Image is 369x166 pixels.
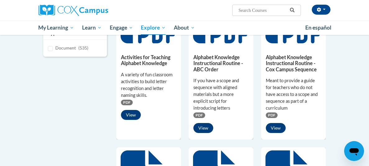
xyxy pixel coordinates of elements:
[170,21,199,35] a: About
[301,21,335,34] a: En español
[305,24,331,31] span: En español
[238,7,288,14] input: Search Courses
[344,141,364,161] iframe: Button to launch messaging window
[193,123,213,133] button: View
[121,110,141,120] button: View
[174,24,195,31] span: About
[82,24,102,31] span: Learn
[55,45,76,50] span: Document
[35,21,78,35] a: My Learning
[121,54,176,66] h5: Activities for Teaching Alphabet Knowledge
[266,112,278,118] span: PDF
[121,71,176,99] div: A variety of fun classroom activities to build letter recognition and letter naming skills.
[141,24,166,31] span: Explore
[34,21,335,35] div: Main menu
[266,123,286,133] button: View
[110,24,133,31] span: Engage
[38,24,74,31] span: My Learning
[193,77,249,111] div: If you have a scope and sequence with aligned materials but a more explicit script for introducin...
[193,112,205,118] span: PDF
[39,5,108,16] img: Cox Campus
[312,5,330,15] button: Account Settings
[78,45,88,50] span: (535)
[137,21,170,35] a: Explore
[266,77,321,111] div: Meant to provide a guide for teachers who do not have access to a scope and sequence as part of a...
[266,54,321,72] h5: Alphabet Knowledge Instructional Routine - Cox Campus Sequence
[39,5,130,16] a: Cox Campus
[106,21,137,35] a: Engage
[121,100,133,105] span: PDF
[193,54,249,72] h5: Alphabet Knowledge Instructional Routine - ABC Order
[288,7,297,14] button: Search
[78,21,106,35] a: Learn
